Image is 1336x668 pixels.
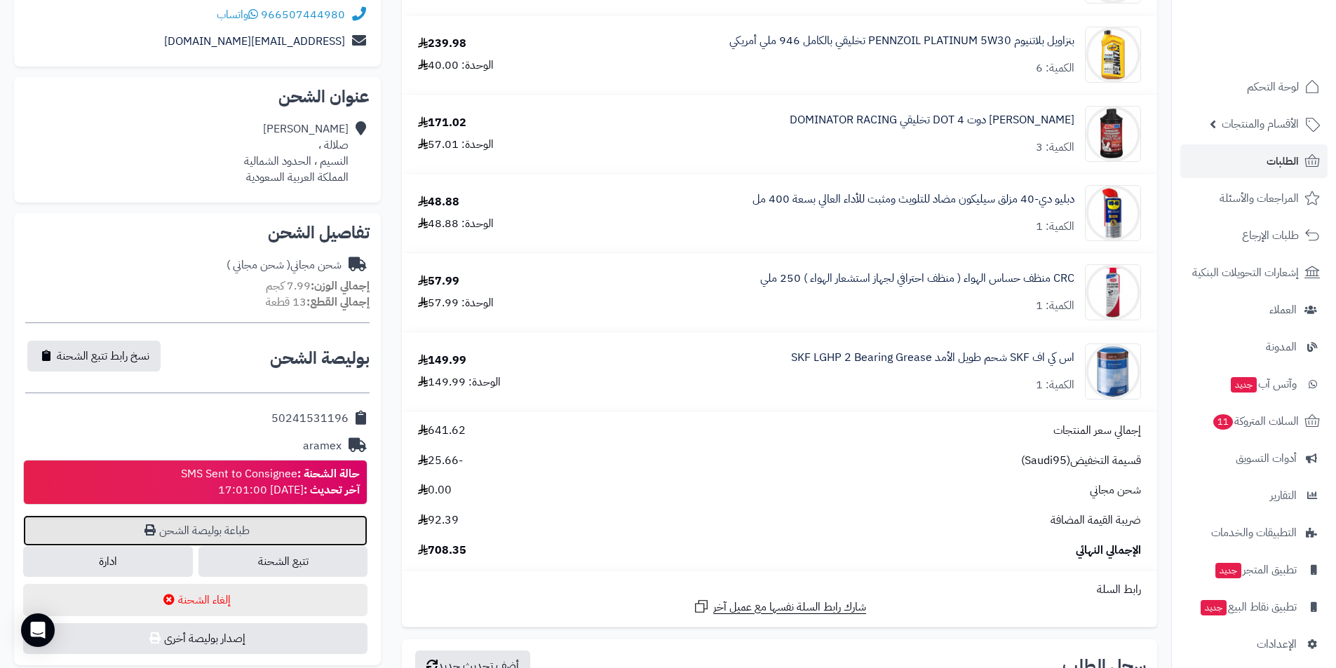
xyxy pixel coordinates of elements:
a: CRC منظف حساس الهواء ( منظف احترافي لجهاز استشعار الهواء ) 250 ملي [760,271,1074,287]
span: ( شحن مجاني ) [227,257,290,273]
span: الإعدادات [1257,634,1297,654]
span: -25.66 [418,453,463,469]
div: الكمية: 1 [1036,219,1074,235]
span: إجمالي سعر المنتجات [1053,423,1141,439]
a: لوحة التحكم [1180,70,1328,104]
h2: بوليصة الشحن [270,350,370,367]
span: المدونة [1266,337,1297,357]
span: نسخ رابط تتبع الشحنة [57,348,149,364]
span: جديد [1215,563,1241,578]
a: طباعة بوليصة الشحن [23,515,367,546]
span: الطلبات [1267,151,1299,171]
strong: حالة الشحنة : [297,465,360,482]
span: السلات المتروكة [1212,411,1299,431]
span: وآتس آب [1229,374,1297,394]
div: 171.02 [418,115,466,131]
a: وآتس آبجديد [1180,367,1328,401]
a: إشعارات التحويلات البنكية [1180,256,1328,289]
div: رابط السلة [407,582,1152,598]
span: الأقسام والمنتجات [1222,114,1299,134]
small: 7.99 كجم [266,278,370,294]
img: 1751552214-SKFLGHP-21-90x90.jpg [1086,343,1140,400]
a: الطلبات [1180,144,1328,178]
small: 13 قطعة [266,294,370,311]
div: 57.99 [418,273,459,289]
button: نسخ رابط تتبع الشحنة [27,341,161,372]
a: السلات المتروكة11 [1180,404,1328,438]
div: aramex [303,438,342,454]
div: 50241531196 [271,411,349,427]
div: الوحدة: 149.99 [418,374,501,390]
span: جديد [1201,600,1227,615]
span: التقارير [1270,486,1297,505]
div: شحن مجاني [227,257,342,273]
span: طلبات الإرجاع [1242,226,1299,245]
h2: تفاصيل الشحن [25,224,370,241]
span: ضريبة القيمة المضافة [1051,512,1141,529]
img: 1743866618-32712-90x90.jpg [1086,264,1140,320]
div: الكمية: 6 [1036,60,1074,76]
a: شارك رابط السلة نفسها مع عميل آخر [693,598,866,615]
img: 1723011558-1598607_01_WD44377_Image1_85a863f246a70643d54a8a62abf74f18-90x90.jpeg [1086,185,1140,241]
a: التطبيقات والخدمات [1180,516,1328,550]
span: أدوات التسويق [1236,449,1297,468]
div: الكمية: 1 [1036,377,1074,393]
a: العملاء [1180,293,1328,327]
div: الكمية: 1 [1036,298,1074,314]
a: تطبيق المتجرجديد [1180,553,1328,587]
a: التقارير [1180,479,1328,512]
a: طلبات الإرجاع [1180,219,1328,252]
span: شارك رابط السلة نفسها مع عميل آخر [713,599,866,615]
span: إشعارات التحويلات البنكية [1192,263,1299,282]
span: 0.00 [418,482,452,498]
div: الوحدة: 40.00 [418,57,494,74]
div: Open Intercom Messenger [21,613,55,647]
a: تتبع الشحنة [198,546,368,577]
span: لوحة التحكم [1247,77,1299,97]
a: تطبيق نقاط البيعجديد [1180,590,1328,624]
a: الإعدادات [1180,627,1328,661]
span: 708.35 [418,543,466,559]
div: 149.99 [418,353,466,369]
a: [PERSON_NAME] دوت 4 DOT تخليقي DOMINATOR RACING [790,112,1074,128]
strong: إجمالي الوزن: [311,278,370,294]
button: إلغاء الشحنة [23,584,367,616]
div: [PERSON_NAME] صلالة ، النسيم ، الحدود الشمالية المملكة العربية السعودية [244,121,349,185]
strong: إجمالي القطع: [306,294,370,311]
span: الإجمالي النهائي [1076,543,1141,559]
a: ادارة [23,546,193,577]
div: الوحدة: 57.99 [418,295,494,311]
span: 641.62 [418,423,466,439]
span: 11 [1213,414,1233,430]
span: العملاء [1269,300,1297,320]
img: 1704128434-AMS-90x90.PNG [1086,106,1140,162]
a: واتساب [217,6,258,23]
div: 239.98 [418,36,466,52]
button: إصدار بوليصة أخرى [23,623,367,654]
span: المراجعات والأسئلة [1220,189,1299,208]
span: تطبيق المتجر [1214,560,1297,580]
div: 48.88 [418,194,459,210]
span: 92.39 [418,512,459,529]
h2: عنوان الشحن [25,88,370,105]
a: اس كي اف SKF شحم طويل الأمد SKF LGHP 2 Bearing Grease [791,350,1074,366]
div: الكمية: 3 [1036,139,1074,156]
span: جديد [1231,377,1257,393]
span: قسيمة التخفيض(Saudi95) [1021,453,1141,469]
a: المراجعات والأسئلة [1180,182,1328,215]
a: أدوات التسويق [1180,442,1328,475]
a: [EMAIL_ADDRESS][DOMAIN_NAME] [164,33,345,50]
a: المدونة [1180,330,1328,364]
img: 1747296382-5w30%20p-90x90.jpg [1086,27,1140,83]
a: بنزاويل بلاتنيوم PENNZOIL PLATINUM 5W30 تخليقي بالكامل 946 ملي أمريكي [729,33,1074,49]
a: دبليو دي-40 مزلق سيليكون مضاد للتلويث ومثبت للأداء العالي بسعة 400 مل [753,191,1074,207]
div: الوحدة: 48.88 [418,216,494,232]
div: SMS Sent to Consignee [DATE] 17:01:00 [181,466,360,498]
strong: آخر تحديث : [304,482,360,498]
span: التطبيقات والخدمات [1211,523,1297,543]
div: الوحدة: 57.01 [418,137,494,153]
span: تطبيق نقاط البيع [1199,597,1297,617]
span: شحن مجاني [1090,482,1141,498]
a: 966507444980 [261,6,345,23]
